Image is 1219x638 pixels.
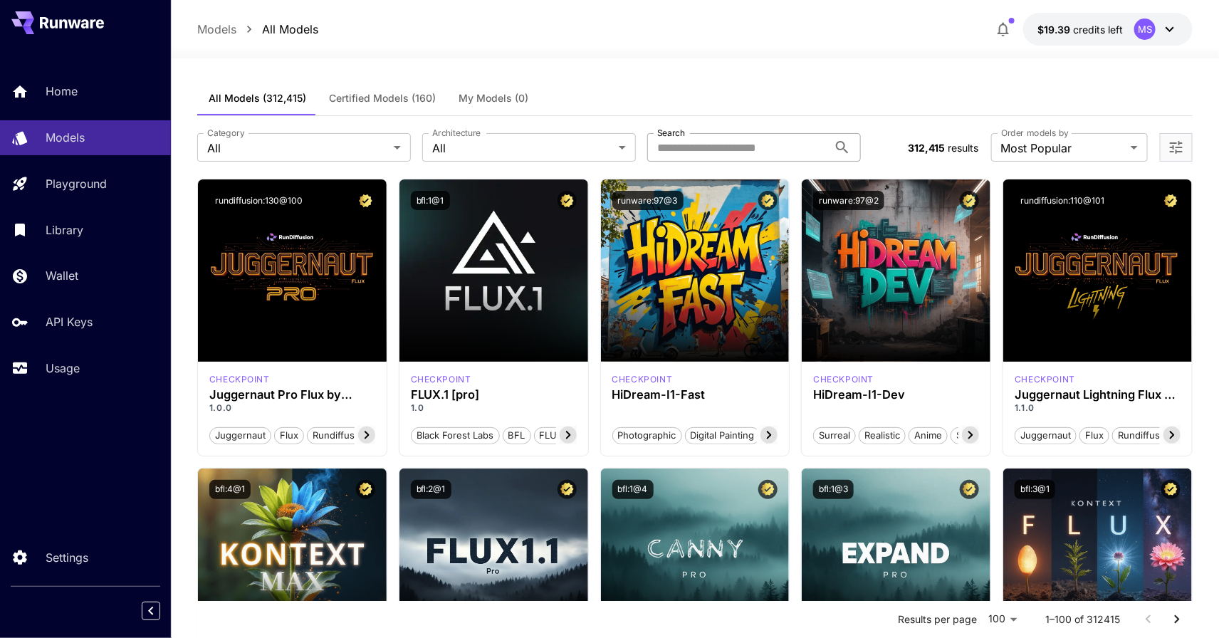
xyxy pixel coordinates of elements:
[1163,605,1191,634] button: Go to next page
[758,191,778,210] button: Certified Model – Vetted for best performance and includes a commercial license.
[813,480,854,499] button: bfl:1@3
[1134,19,1156,40] div: MS
[758,480,778,499] button: Certified Model – Vetted for best performance and includes a commercial license.
[1015,373,1075,386] div: FLUX.1 D
[960,480,979,499] button: Certified Model – Vetted for best performance and includes a commercial license.
[1112,426,1179,444] button: rundiffusion
[46,313,93,330] p: API Keys
[210,429,271,443] span: juggernaut
[612,373,673,386] p: checkpoint
[356,480,375,499] button: Certified Model – Vetted for best performance and includes a commercial license.
[46,175,107,192] p: Playground
[307,426,374,444] button: rundiffusion
[1037,23,1073,36] span: $19.39
[685,426,760,444] button: Digital Painting
[612,191,684,210] button: runware:97@3
[813,373,874,386] p: checkpoint
[308,429,373,443] span: rundiffusion
[209,480,251,499] button: bfl:4@1
[1015,429,1076,443] span: juggernaut
[814,429,855,443] span: Surreal
[329,92,436,105] span: Certified Models (160)
[535,429,600,443] span: FLUX.1 [pro]
[459,92,528,105] span: My Models (0)
[612,373,673,386] div: HiDream Fast
[951,426,996,444] button: Stylized
[612,480,654,499] button: bfl:1@4
[209,373,270,386] div: FLUX.1 D
[1113,429,1178,443] span: rundiffusion
[209,402,375,414] p: 1.0.0
[411,373,471,386] p: checkpoint
[46,267,78,284] p: Wallet
[209,92,306,105] span: All Models (312,415)
[951,429,995,443] span: Stylized
[657,127,685,139] label: Search
[1045,612,1120,627] p: 1–100 of 312415
[503,426,531,444] button: BFL
[909,426,948,444] button: Anime
[1080,429,1109,443] span: flux
[209,373,270,386] p: checkpoint
[46,221,83,239] p: Library
[612,426,682,444] button: Photographic
[613,429,681,443] span: Photographic
[1168,139,1185,157] button: Open more filters
[412,429,499,443] span: Black Forest Labs
[813,191,884,210] button: runware:97@2
[534,426,600,444] button: FLUX.1 [pro]
[813,426,856,444] button: Surreal
[859,429,905,443] span: Realistic
[1001,127,1069,139] label: Order models by
[1023,13,1193,46] button: $19.3872MS
[1015,426,1077,444] button: juggernaut
[411,388,577,402] h3: FLUX.1 [pro]
[207,140,388,157] span: All
[1001,140,1125,157] span: Most Popular
[983,609,1022,629] div: 100
[262,21,318,38] a: All Models
[1015,480,1055,499] button: bfl:3@1
[207,127,245,139] label: Category
[411,480,451,499] button: bfl:2@1
[274,426,304,444] button: flux
[209,426,271,444] button: juggernaut
[142,602,160,620] button: Collapse sidebar
[1015,388,1181,402] h3: Juggernaut Lightning Flux by RunDiffusion
[197,21,318,38] nav: breadcrumb
[1073,23,1123,36] span: credits left
[908,142,945,154] span: 312,415
[948,142,978,154] span: results
[859,426,906,444] button: Realistic
[152,598,171,624] div: Collapse sidebar
[558,480,577,499] button: Certified Model – Vetted for best performance and includes a commercial license.
[46,129,85,146] p: Models
[558,191,577,210] button: Certified Model – Vetted for best performance and includes a commercial license.
[813,388,979,402] h3: HiDream-I1-Dev
[209,388,375,402] h3: Juggernaut Pro Flux by RunDiffusion
[209,191,308,210] button: rundiffusion:130@100
[898,612,977,627] p: Results per page
[356,191,375,210] button: Certified Model – Vetted for best performance and includes a commercial license.
[411,426,500,444] button: Black Forest Labs
[1015,191,1110,210] button: rundiffusion:110@101
[1161,191,1181,210] button: Certified Model – Vetted for best performance and includes a commercial license.
[612,388,778,402] h3: HiDream-I1-Fast
[411,191,450,210] button: bfl:1@1
[686,429,760,443] span: Digital Painting
[197,21,236,38] a: Models
[1161,480,1181,499] button: Certified Model – Vetted for best performance and includes a commercial license.
[909,429,947,443] span: Anime
[503,429,530,443] span: BFL
[1015,402,1181,414] p: 1.1.0
[411,373,471,386] div: fluxpro
[1079,426,1109,444] button: flux
[813,373,874,386] div: HiDream Dev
